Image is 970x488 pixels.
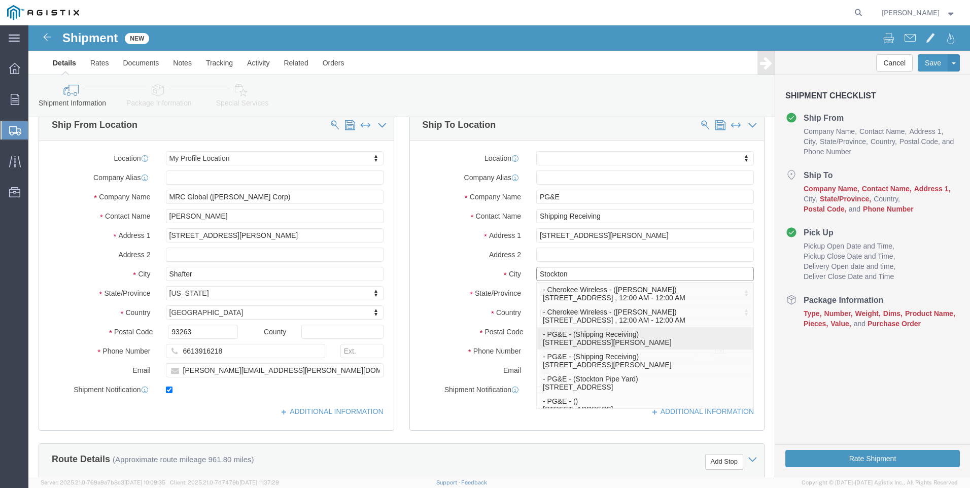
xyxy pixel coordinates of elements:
span: [DATE] 11:37:29 [239,479,279,485]
iframe: FS Legacy Container [28,25,970,477]
span: [DATE] 10:09:35 [124,479,165,485]
a: Feedback [461,479,487,485]
img: logo [7,5,79,20]
span: Server: 2025.21.0-769a9a7b8c3 [41,479,165,485]
button: [PERSON_NAME] [881,7,956,19]
a: Support [436,479,462,485]
span: Copyright © [DATE]-[DATE] Agistix Inc., All Rights Reserved [802,478,958,487]
span: Jose Gallardo [882,7,940,18]
span: Client: 2025.21.0-7d7479b [170,479,279,485]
